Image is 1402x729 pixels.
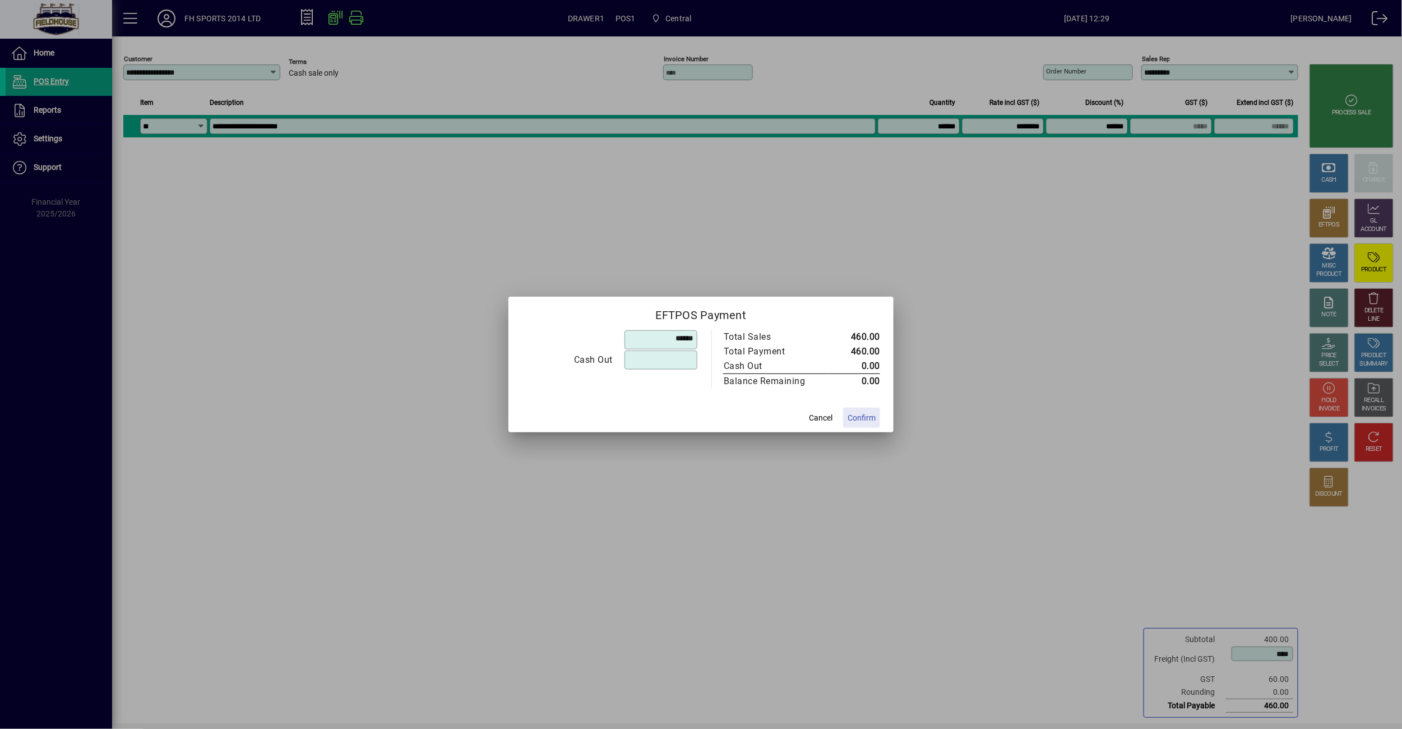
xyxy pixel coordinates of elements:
[508,297,894,329] h2: EFTPOS Payment
[848,412,876,424] span: Confirm
[522,353,613,367] div: Cash Out
[809,412,832,424] span: Cancel
[803,408,839,428] button: Cancel
[829,344,880,359] td: 460.00
[723,344,829,359] td: Total Payment
[829,330,880,344] td: 460.00
[724,359,818,373] div: Cash Out
[724,375,818,388] div: Balance Remaining
[723,330,829,344] td: Total Sales
[829,374,880,389] td: 0.00
[829,359,880,374] td: 0.00
[843,408,880,428] button: Confirm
